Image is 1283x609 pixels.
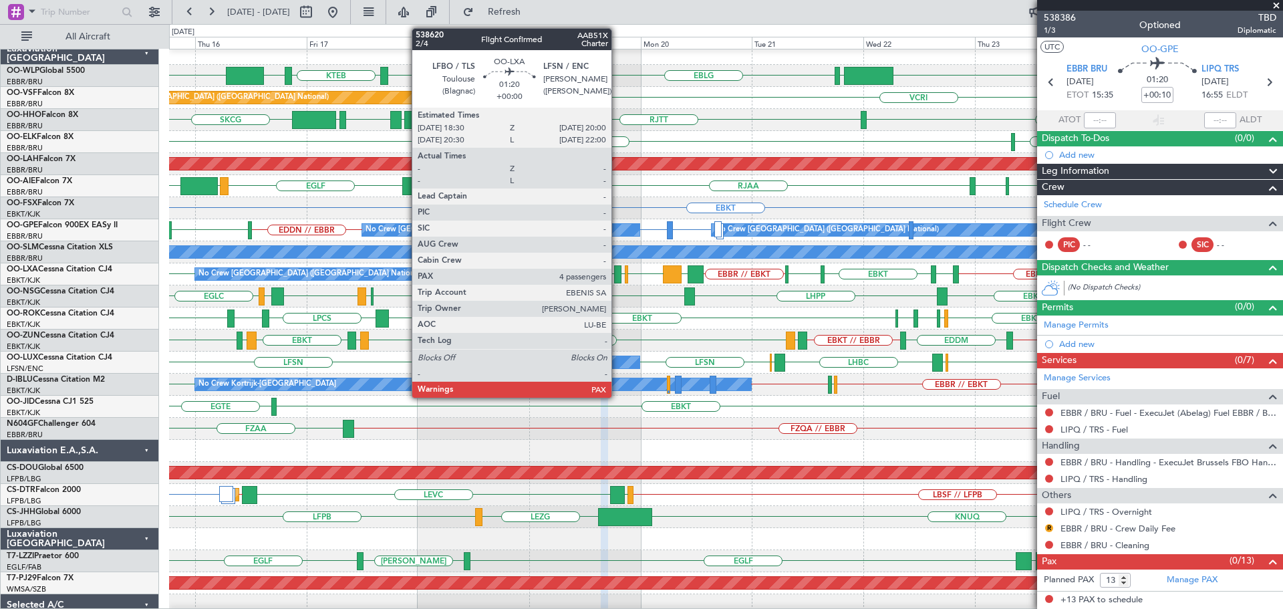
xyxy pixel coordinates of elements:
[529,37,641,49] div: Sun 19
[1042,353,1077,368] span: Services
[1060,594,1143,607] span: +13 PAX to schedule
[7,464,84,472] a: CS-DOUGlobal 6500
[7,67,39,75] span: OO-WLP
[7,221,118,229] a: OO-GPEFalcon 900EX EASy II
[422,352,501,372] div: No Crew Nancy (Essey)
[7,243,113,251] a: OO-SLMCessna Citation XLS
[198,374,336,394] div: No Crew Kortrijk-[GEOGRAPHIC_DATA]
[7,287,114,295] a: OO-NSGCessna Citation CJ4
[1042,216,1091,231] span: Flight Crew
[1044,372,1111,385] a: Manage Services
[7,133,37,141] span: OO-ELK
[1167,574,1218,587] a: Manage PAX
[7,574,74,582] a: T7-PJ29Falcon 7X
[456,1,537,23] button: Refresh
[7,165,43,175] a: EBBR/BRU
[7,209,40,219] a: EBKT/KJK
[7,67,85,75] a: OO-WLPGlobal 5500
[1066,76,1094,89] span: [DATE]
[7,177,35,185] span: OO-AIE
[7,486,35,494] span: CS-DTR
[1238,25,1276,36] span: Diplomatic
[7,562,41,572] a: EGLF/FAB
[1060,473,1147,485] a: LIPQ / TRS - Handling
[15,26,145,47] button: All Aircraft
[1092,89,1113,102] span: 15:35
[1044,25,1076,36] span: 1/3
[1235,131,1254,145] span: (0/0)
[1226,89,1248,102] span: ELDT
[1201,76,1229,89] span: [DATE]
[7,584,46,594] a: WMSA/SZB
[1060,506,1152,517] a: LIPQ / TRS - Overnight
[1042,300,1073,316] span: Permits
[7,518,41,528] a: LFPB/LBG
[7,420,96,428] a: N604GFChallenger 604
[1068,282,1283,296] div: (No Dispatch Checks)
[7,320,40,330] a: EBKT/KJK
[172,27,194,38] div: [DATE]
[1059,338,1276,350] div: Add new
[7,464,38,472] span: CS-DOU
[1042,488,1071,503] span: Others
[7,89,74,97] a: OO-VSFFalcon 8X
[7,199,37,207] span: OO-FSX
[7,297,40,308] a: EBKT/KJK
[7,99,43,109] a: EBBR/BRU
[1060,407,1276,418] a: EBBR / BRU - Fuel - ExecuJet (Abelag) Fuel EBBR / BRU
[1230,554,1254,568] span: (0/13)
[7,199,74,207] a: OO-FSXFalcon 7X
[1060,424,1128,435] a: LIPQ / TRS - Fuel
[1044,574,1094,587] label: Planned PAX
[1201,89,1223,102] span: 16:55
[7,265,38,273] span: OO-LXA
[307,37,418,49] div: Fri 17
[7,243,39,251] span: OO-SLM
[87,88,329,108] div: Planned Maint [GEOGRAPHIC_DATA] ([GEOGRAPHIC_DATA] National)
[1042,389,1060,404] span: Fuel
[641,37,752,49] div: Mon 20
[7,408,40,418] a: EBKT/KJK
[1042,554,1056,570] span: Pax
[7,508,35,516] span: CS-JHH
[1042,439,1080,454] span: Handling
[863,37,975,49] div: Wed 22
[1059,149,1276,160] div: Add new
[1044,11,1076,25] span: 538386
[1066,89,1089,102] span: ETOT
[7,133,74,141] a: OO-ELKFalcon 8X
[7,77,43,87] a: EBBR/BRU
[1042,260,1169,275] span: Dispatch Checks and Weather
[7,221,38,229] span: OO-GPE
[1042,131,1109,146] span: Dispatch To-Dos
[1060,539,1149,551] a: EBBR / BRU - Cleaning
[7,121,43,131] a: EBBR/BRU
[7,376,33,384] span: D-IBLU
[7,552,34,560] span: T7-LZZI
[975,37,1087,49] div: Thu 23
[715,220,939,240] div: No Crew [GEOGRAPHIC_DATA] ([GEOGRAPHIC_DATA] National)
[7,265,112,273] a: OO-LXACessna Citation CJ4
[7,386,40,396] a: EBKT/KJK
[7,89,37,97] span: OO-VSF
[7,231,43,241] a: EBBR/BRU
[7,486,81,494] a: CS-DTRFalcon 2000
[1042,164,1109,179] span: Leg Information
[7,508,81,516] a: CS-JHHGlobal 6000
[1191,237,1214,252] div: SIC
[7,332,114,340] a: OO-ZUNCessna Citation CJ4
[1045,524,1053,532] button: R
[1044,319,1109,332] a: Manage Permits
[7,398,35,406] span: OO-JID
[1060,457,1276,468] a: EBBR / BRU - Handling - ExecuJet Brussels FBO Handling Abelag
[1044,199,1102,212] a: Schedule Crew
[1058,114,1081,127] span: ATOT
[7,310,114,318] a: OO-ROKCessna Citation CJ4
[35,32,141,41] span: All Aircraft
[7,354,112,362] a: OO-LUXCessna Citation CJ4
[198,264,422,284] div: No Crew [GEOGRAPHIC_DATA] ([GEOGRAPHIC_DATA] National)
[1235,353,1254,367] span: (0/7)
[1040,41,1064,53] button: UTC
[238,485,306,505] div: Planned Maint Sofia
[7,253,43,263] a: EBBR/BRU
